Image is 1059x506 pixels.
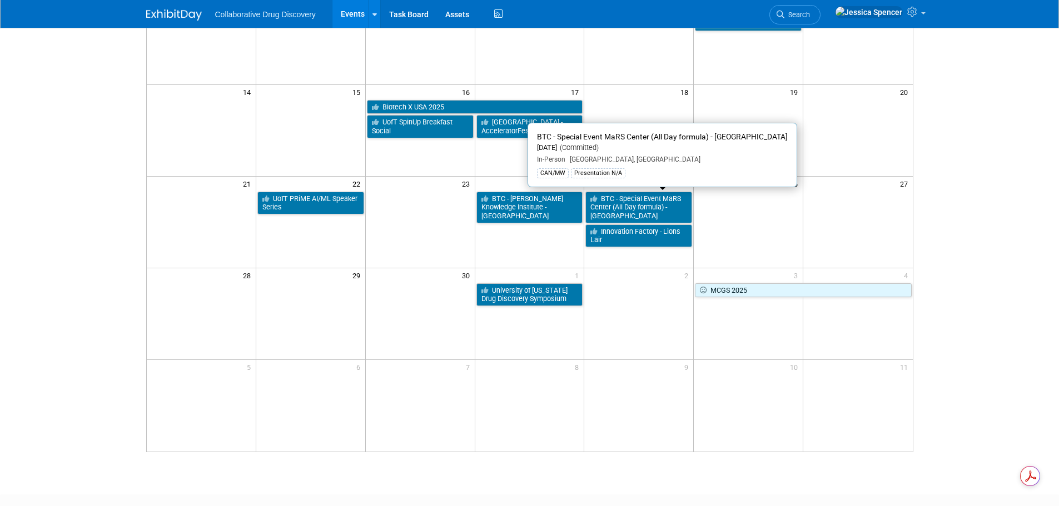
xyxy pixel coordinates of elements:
[146,9,202,21] img: ExhibitDay
[461,85,475,99] span: 16
[537,143,788,153] div: [DATE]
[257,192,364,214] a: UofT PRiME AI/ML Speaker Series
[789,360,803,374] span: 10
[537,156,565,163] span: In-Person
[557,143,599,152] span: (Committed)
[899,177,913,191] span: 27
[570,85,584,99] span: 17
[899,360,913,374] span: 11
[242,85,256,99] span: 14
[461,177,475,191] span: 23
[789,85,803,99] span: 19
[793,268,803,282] span: 3
[537,132,788,141] span: BTC - Special Event MaRS Center (All Day formula) - [GEOGRAPHIC_DATA]
[242,268,256,282] span: 28
[476,192,583,223] a: BTC - [PERSON_NAME] Knowledge Institute - [GEOGRAPHIC_DATA]
[367,100,583,114] a: Biotech X USA 2025
[903,268,913,282] span: 4
[537,168,569,178] div: CAN/MW
[574,360,584,374] span: 8
[899,85,913,99] span: 20
[784,11,810,19] span: Search
[242,177,256,191] span: 21
[683,268,693,282] span: 2
[367,115,474,138] a: UofT SpinUp Breakfast Social
[585,192,692,223] a: BTC - Special Event MaRS Center (All Day formula) - [GEOGRAPHIC_DATA]
[215,10,316,19] span: Collaborative Drug Discovery
[565,156,700,163] span: [GEOGRAPHIC_DATA], [GEOGRAPHIC_DATA]
[695,283,911,298] a: MCGS 2025
[461,268,475,282] span: 30
[683,360,693,374] span: 9
[476,283,583,306] a: University of [US_STATE] Drug Discovery Symposium
[351,268,365,282] span: 29
[351,85,365,99] span: 15
[246,360,256,374] span: 5
[355,360,365,374] span: 6
[585,224,692,247] a: Innovation Factory - Lions Lair
[769,5,821,24] a: Search
[835,6,903,18] img: Jessica Spencer
[465,360,475,374] span: 7
[571,168,625,178] div: Presentation N/A
[574,268,584,282] span: 1
[351,177,365,191] span: 22
[476,115,583,138] a: [GEOGRAPHIC_DATA] - AcceleratorFest
[679,85,693,99] span: 18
